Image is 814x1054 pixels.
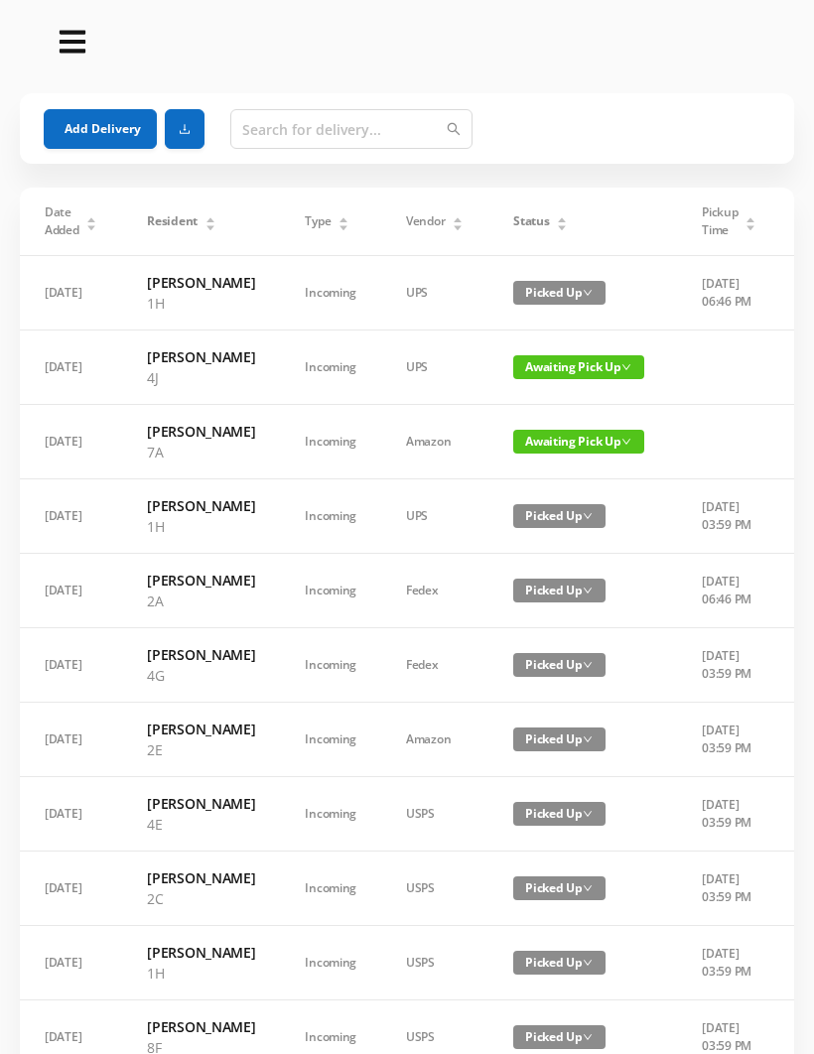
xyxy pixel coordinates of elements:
[280,256,381,330] td: Incoming
[20,628,122,703] td: [DATE]
[381,405,488,479] td: Amazon
[381,703,488,777] td: Amazon
[147,293,255,314] p: 1H
[280,330,381,405] td: Incoming
[557,214,568,220] i: icon: caret-up
[147,272,255,293] h6: [PERSON_NAME]
[147,442,255,462] p: 7A
[280,405,381,479] td: Incoming
[583,288,593,298] i: icon: down
[86,222,97,228] i: icon: caret-down
[147,570,255,591] h6: [PERSON_NAME]
[621,437,631,447] i: icon: down
[513,212,549,230] span: Status
[677,852,781,926] td: [DATE] 03:59 PM
[381,479,488,554] td: UPS
[147,367,255,388] p: 4J
[147,495,255,516] h6: [PERSON_NAME]
[453,214,464,220] i: icon: caret-up
[381,554,488,628] td: Fedex
[746,222,756,228] i: icon: caret-down
[381,852,488,926] td: USPS
[20,256,122,330] td: [DATE]
[513,653,606,677] span: Picked Up
[702,203,738,239] span: Pickup Time
[45,203,79,239] span: Date Added
[453,222,464,228] i: icon: caret-down
[230,109,473,149] input: Search for delivery...
[280,926,381,1000] td: Incoming
[280,703,381,777] td: Incoming
[381,926,488,1000] td: USPS
[204,222,215,228] i: icon: caret-down
[583,511,593,521] i: icon: down
[513,1025,606,1049] span: Picked Up
[280,628,381,703] td: Incoming
[381,628,488,703] td: Fedex
[583,958,593,968] i: icon: down
[583,809,593,819] i: icon: down
[447,122,461,136] i: icon: search
[557,222,568,228] i: icon: caret-down
[677,926,781,1000] td: [DATE] 03:59 PM
[147,942,255,963] h6: [PERSON_NAME]
[280,479,381,554] td: Incoming
[621,362,631,372] i: icon: down
[677,256,781,330] td: [DATE] 06:46 PM
[147,212,198,230] span: Resident
[583,1032,593,1042] i: icon: down
[513,579,606,602] span: Picked Up
[147,719,255,739] h6: [PERSON_NAME]
[583,734,593,744] i: icon: down
[20,777,122,852] td: [DATE]
[338,214,349,226] div: Sort
[280,852,381,926] td: Incoming
[513,727,606,751] span: Picked Up
[280,554,381,628] td: Incoming
[147,1016,255,1037] h6: [PERSON_NAME]
[677,479,781,554] td: [DATE] 03:59 PM
[147,867,255,888] h6: [PERSON_NAME]
[20,479,122,554] td: [DATE]
[85,214,97,226] div: Sort
[677,777,781,852] td: [DATE] 03:59 PM
[513,802,606,826] span: Picked Up
[381,777,488,852] td: USPS
[583,883,593,893] i: icon: down
[20,405,122,479] td: [DATE]
[513,430,644,454] span: Awaiting Pick Up
[745,214,756,226] div: Sort
[513,281,606,305] span: Picked Up
[381,330,488,405] td: UPS
[147,739,255,760] p: 2E
[147,644,255,665] h6: [PERSON_NAME]
[204,214,216,226] div: Sort
[583,660,593,670] i: icon: down
[513,355,644,379] span: Awaiting Pick Up
[165,109,204,149] button: icon: download
[406,212,445,230] span: Vendor
[147,346,255,367] h6: [PERSON_NAME]
[280,777,381,852] td: Incoming
[746,214,756,220] i: icon: caret-up
[677,554,781,628] td: [DATE] 06:46 PM
[513,876,606,900] span: Picked Up
[147,814,255,835] p: 4E
[339,214,349,220] i: icon: caret-up
[20,926,122,1000] td: [DATE]
[147,888,255,909] p: 2C
[20,554,122,628] td: [DATE]
[147,963,255,984] p: 1H
[147,665,255,686] p: 4G
[20,852,122,926] td: [DATE]
[147,516,255,537] p: 1H
[452,214,464,226] div: Sort
[20,330,122,405] td: [DATE]
[677,628,781,703] td: [DATE] 03:59 PM
[583,586,593,595] i: icon: down
[381,256,488,330] td: UPS
[147,421,255,442] h6: [PERSON_NAME]
[147,793,255,814] h6: [PERSON_NAME]
[677,703,781,777] td: [DATE] 03:59 PM
[86,214,97,220] i: icon: caret-up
